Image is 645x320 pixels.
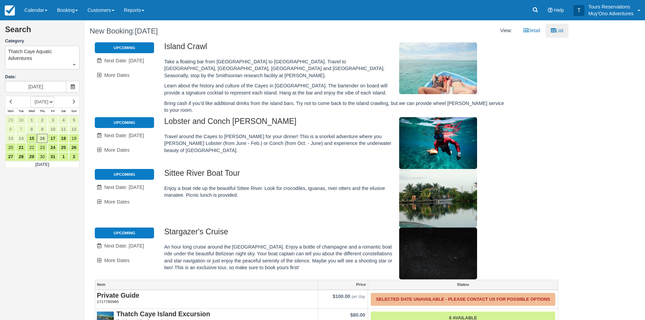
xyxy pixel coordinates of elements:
[104,185,144,190] span: Next Date: [DATE]
[26,115,37,125] a: 1
[95,117,154,128] li: Upcoming
[26,108,37,115] th: Wed
[164,82,509,96] p: Learn about the history and culture of the Cayes in [GEOGRAPHIC_DATA]. The bartender on board wil...
[548,8,553,13] i: Help
[69,143,79,152] a: 26
[69,108,79,115] th: Sun
[5,46,80,69] button: Thatch Caye Aquatic Adventures
[97,292,139,299] strong: Private Guide
[5,108,16,115] th: Mon
[5,25,80,38] h2: Search
[5,115,16,125] a: 29
[37,152,47,161] a: 30
[399,228,477,279] img: M308-1
[95,54,154,68] a: Next Date: [DATE]
[16,143,26,152] a: 21
[332,294,350,299] span: $100.00
[48,125,58,134] a: 10
[95,228,154,238] li: Upcoming
[135,27,158,35] span: [DATE]
[588,10,633,17] p: Muy'Ono Adventures
[104,58,144,63] span: Next Date: [DATE]
[164,100,509,114] p: Bring cash if you’d like additional drinks from the island bars. Try not to come back to the isla...
[164,42,509,55] h2: Island Crawl
[399,42,477,94] img: M305-1
[104,258,129,263] span: More Dates
[5,74,80,80] label: Date:
[371,293,555,306] a: Selected Date Unavailable - Please contact us for possible options
[5,161,80,168] td: [DATE]
[588,3,633,10] p: Tours Reservations
[554,7,564,13] span: Help
[26,134,37,143] a: 15
[5,134,16,143] a: 13
[5,152,16,161] a: 27
[399,169,477,228] img: M307-1
[104,72,129,78] span: More Dates
[26,125,37,134] a: 8
[97,292,316,305] a: Private Guide1717780980
[164,243,509,271] p: An hour long cruise around the [GEOGRAPHIC_DATA]. Enjoy a bottle of champagne and a romantic boat...
[69,134,79,143] a: 19
[368,280,558,290] a: Status
[69,125,79,134] a: 12
[58,115,69,125] a: 4
[16,115,26,125] a: 30
[16,108,26,115] th: Tue
[37,115,47,125] a: 2
[95,129,154,143] a: Next Date: [DATE]
[95,239,154,253] a: Next Date: [DATE]
[350,312,365,318] span: $80.00
[104,199,129,205] span: More Dates
[58,134,69,143] a: 18
[37,108,47,115] th: Thu
[48,143,58,152] a: 24
[104,243,144,249] span: Next Date: [DATE]
[58,125,69,134] a: 11
[164,117,509,130] h2: Lobster and Conch [PERSON_NAME]
[116,310,210,318] strong: Thatch Caye Island Excursion
[164,169,509,182] h2: Sittee River Boat Tour
[164,228,509,240] h2: Stargazer's Cruise
[58,108,69,115] th: Sat
[26,143,37,152] a: 22
[399,117,477,169] img: M306-1
[37,125,47,134] a: 9
[26,152,37,161] a: 29
[164,133,509,154] p: Travel around the Cayes to [PERSON_NAME] for your dinner! This is a snorkel adventure where you [...
[90,27,321,35] h1: New Booking:
[58,152,69,161] a: 1
[16,125,26,134] a: 7
[574,5,584,16] div: T
[48,134,58,143] a: 17
[95,42,154,53] li: Upcoming
[318,280,368,290] a: Price
[48,152,58,161] a: 31
[351,294,365,299] em: per day
[69,115,79,125] a: 5
[16,152,26,161] a: 28
[164,58,509,79] p: Take a floating bar from [GEOGRAPHIC_DATA] to [GEOGRAPHIC_DATA]. Travel to [GEOGRAPHIC_DATA], [GE...
[518,24,545,38] a: Detail
[104,147,129,153] span: More Dates
[95,280,318,290] a: Item
[95,180,154,194] a: Next Date: [DATE]
[69,152,79,161] a: 2
[58,143,69,152] a: 25
[8,48,77,62] span: Thatch Caye Aquatic Adventures
[5,38,80,44] label: Category
[495,24,517,38] li: View:
[37,143,47,152] a: 23
[5,143,16,152] a: 20
[164,185,509,199] p: Enjoy a boat ride up the beautiful Sittee River. Look for crocodiles, iguanas, river otters and t...
[16,134,26,143] a: 14
[97,299,316,305] em: 1717780980
[48,115,58,125] a: 3
[37,134,47,143] a: 16
[5,5,15,16] img: checkfront-main-nav-mini-logo.png
[546,24,568,38] a: List
[48,108,58,115] th: Fri
[5,125,16,134] a: 6
[95,169,154,180] li: Upcoming
[104,133,144,138] span: Next Date: [DATE]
